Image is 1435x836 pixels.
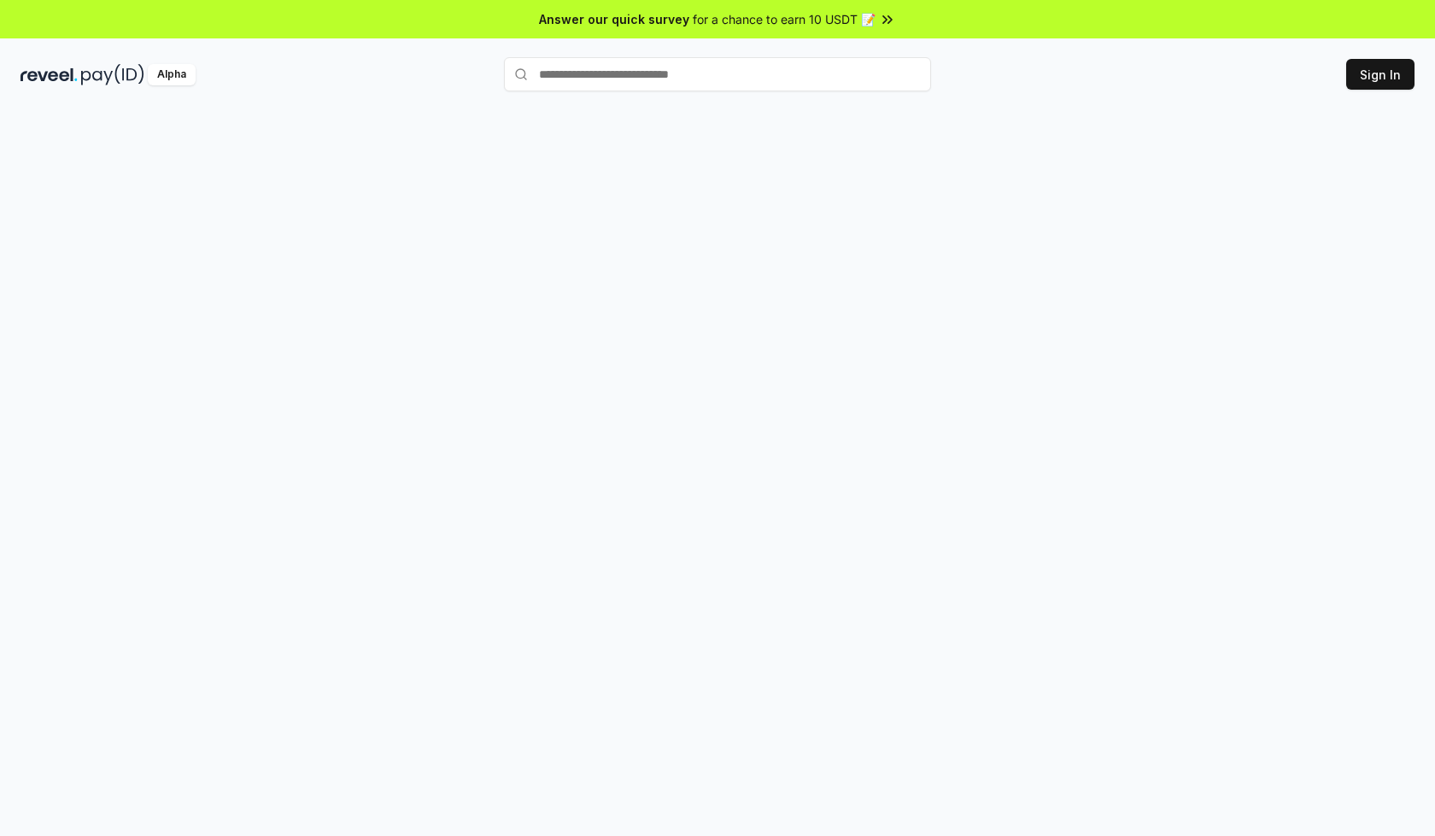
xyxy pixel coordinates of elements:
[693,10,876,28] span: for a chance to earn 10 USDT 📝
[148,64,196,85] div: Alpha
[1346,59,1414,90] button: Sign In
[81,64,144,85] img: pay_id
[20,64,78,85] img: reveel_dark
[539,10,689,28] span: Answer our quick survey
